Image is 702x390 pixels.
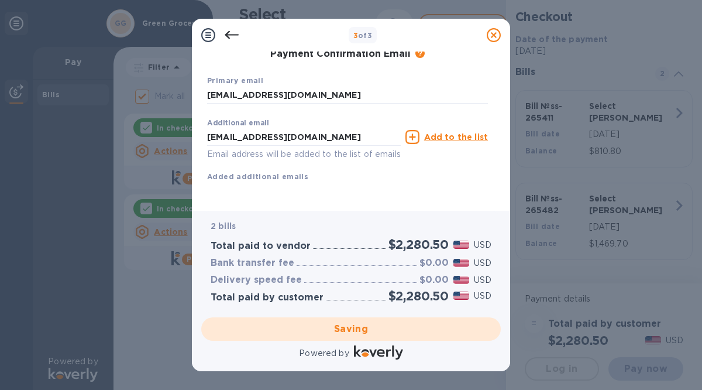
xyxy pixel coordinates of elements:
[211,241,311,252] h3: Total paid to vendor
[453,276,469,284] img: USD
[474,290,491,302] p: USD
[270,49,411,60] h3: Payment Confirmation Email
[211,292,324,303] h3: Total paid by customer
[207,120,269,127] label: Additional email
[211,221,236,231] b: 2 bills
[453,259,469,267] img: USD
[419,275,449,286] h3: $0.00
[353,31,358,40] span: 3
[207,172,308,181] b: Added additional emails
[388,289,449,303] h2: $2,280.50
[453,292,469,300] img: USD
[388,237,449,252] h2: $2,280.50
[299,347,349,360] p: Powered by
[211,275,302,286] h3: Delivery speed fee
[207,148,401,161] p: Email address will be added to the list of emails
[207,76,263,85] b: Primary email
[474,274,491,286] p: USD
[354,345,403,360] img: Logo
[207,128,401,146] input: Enter additional email
[353,31,373,40] b: of 3
[207,87,488,104] input: Enter your primary name
[419,258,449,269] h3: $0.00
[453,241,469,249] img: USD
[424,132,488,142] u: Add to the list
[474,239,491,251] p: USD
[211,258,294,269] h3: Bank transfer fee
[474,257,491,269] p: USD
